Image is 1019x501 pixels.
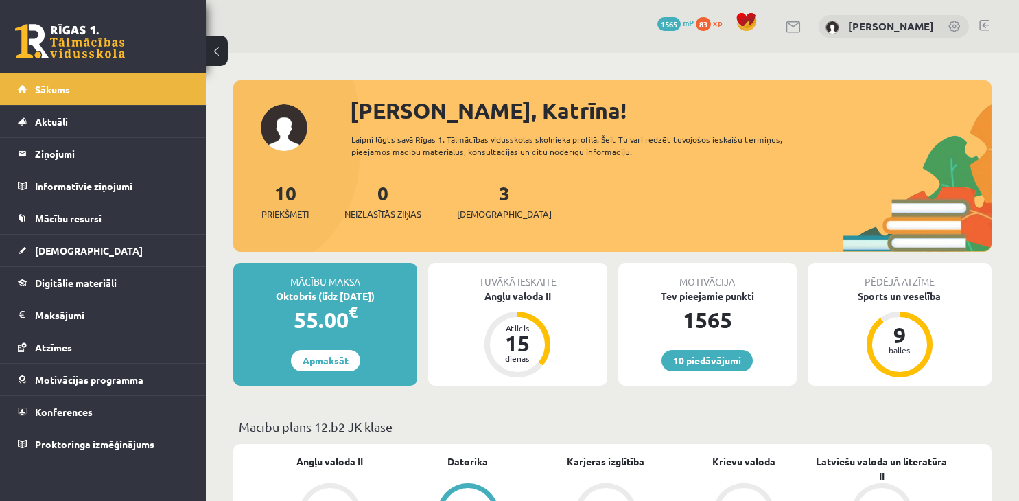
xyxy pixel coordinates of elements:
[35,138,189,170] legend: Ziņojumi
[15,24,125,58] a: Rīgas 1. Tālmācības vidusskola
[696,17,729,28] a: 83 xp
[457,180,552,221] a: 3[DEMOGRAPHIC_DATA]
[657,17,681,31] span: 1565
[35,170,189,202] legend: Informatīvie ziņojumi
[567,454,644,469] a: Karjeras izglītība
[712,454,775,469] a: Krievu valoda
[18,428,189,460] a: Proktoringa izmēģinājums
[808,263,992,289] div: Pēdējā atzīme
[35,83,70,95] span: Sākums
[808,289,992,380] a: Sports un veselība 9 balles
[35,373,143,386] span: Motivācijas programma
[808,289,992,303] div: Sports un veselība
[291,350,360,371] a: Apmaksāt
[18,73,189,105] a: Sākums
[35,299,189,331] legend: Maksājumi
[825,21,839,34] img: Katrīna Kalnkaziņa
[35,115,68,128] span: Aktuāli
[497,332,538,354] div: 15
[879,346,920,354] div: balles
[18,138,189,170] a: Ziņojumi
[618,303,797,336] div: 1565
[18,106,189,137] a: Aktuāli
[350,94,992,127] div: [PERSON_NAME], Katrīna!
[35,212,102,224] span: Mācību resursi
[497,354,538,362] div: dienas
[848,19,934,33] a: [PERSON_NAME]
[349,302,358,322] span: €
[239,417,986,436] p: Mācību plāns 12.b2 JK klase
[657,17,694,28] a: 1565 mP
[713,17,722,28] span: xp
[428,289,607,303] div: Angļu valoda II
[18,364,189,395] a: Motivācijas programma
[447,454,488,469] a: Datorika
[18,235,189,266] a: [DEMOGRAPHIC_DATA]
[35,341,72,353] span: Atzīmes
[18,396,189,428] a: Konferences
[618,263,797,289] div: Motivācija
[233,263,417,289] div: Mācību maksa
[35,438,154,450] span: Proktoringa izmēģinājums
[351,133,806,158] div: Laipni lūgts savā Rīgas 1. Tālmācības vidusskolas skolnieka profilā. Šeit Tu vari redzēt tuvojošo...
[879,324,920,346] div: 9
[344,207,421,221] span: Neizlasītās ziņas
[35,277,117,289] span: Digitālie materiāli
[428,289,607,380] a: Angļu valoda II Atlicis 15 dienas
[683,17,694,28] span: mP
[18,299,189,331] a: Maksājumi
[661,350,753,371] a: 10 piedāvājumi
[618,289,797,303] div: Tev pieejamie punkti
[497,324,538,332] div: Atlicis
[18,267,189,299] a: Digitālie materiāli
[233,289,417,303] div: Oktobris (līdz [DATE])
[812,454,950,483] a: Latviešu valoda un literatūra II
[261,180,309,221] a: 10Priekšmeti
[457,207,552,221] span: [DEMOGRAPHIC_DATA]
[18,202,189,234] a: Mācību resursi
[261,207,309,221] span: Priekšmeti
[296,454,363,469] a: Angļu valoda II
[696,17,711,31] span: 83
[18,170,189,202] a: Informatīvie ziņojumi
[344,180,421,221] a: 0Neizlasītās ziņas
[18,331,189,363] a: Atzīmes
[428,263,607,289] div: Tuvākā ieskaite
[35,406,93,418] span: Konferences
[35,244,143,257] span: [DEMOGRAPHIC_DATA]
[233,303,417,336] div: 55.00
